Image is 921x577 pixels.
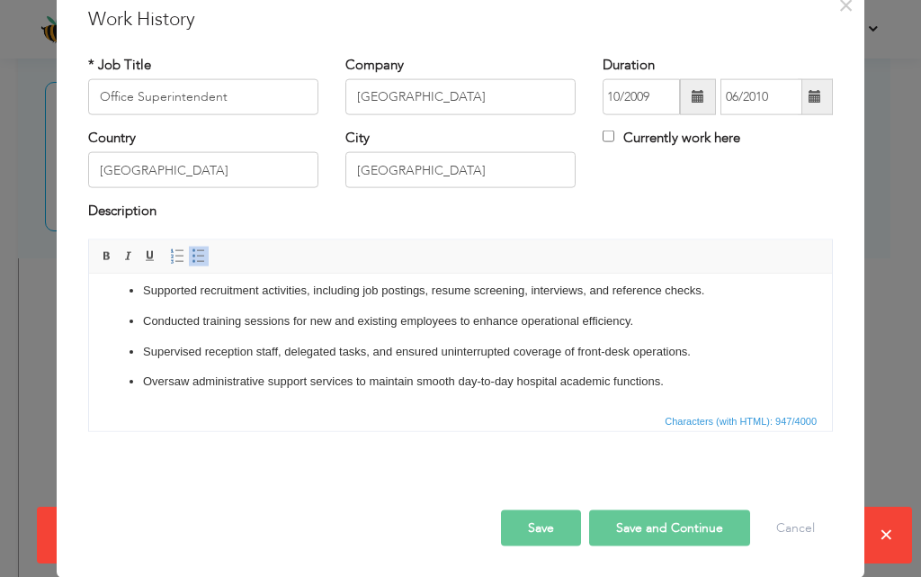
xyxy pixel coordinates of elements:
iframe: Rich Text Editor, workEditor [89,274,832,409]
label: Duration [603,55,655,74]
a: Insert/Remove Numbered List [167,246,187,266]
label: * Job Title [88,55,151,74]
a: Bold [97,246,117,266]
a: Insert/Remove Bulleted List [189,246,209,266]
div: Statistics [661,412,822,428]
input: From [603,79,680,115]
a: Underline [140,246,160,266]
label: Description [88,202,156,221]
h3: Work History [88,5,833,32]
button: Save [501,509,581,545]
label: Company [345,55,404,74]
input: Present [720,79,802,115]
input: Currently work here [603,131,614,142]
span: Characters (with HTML): 947/4000 [661,412,820,428]
label: Currently work here [603,129,740,148]
a: Italic [119,246,139,266]
label: City [345,129,370,148]
button: Save and Continue [589,509,750,545]
label: Country [88,129,136,148]
button: Cancel [758,509,833,545]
